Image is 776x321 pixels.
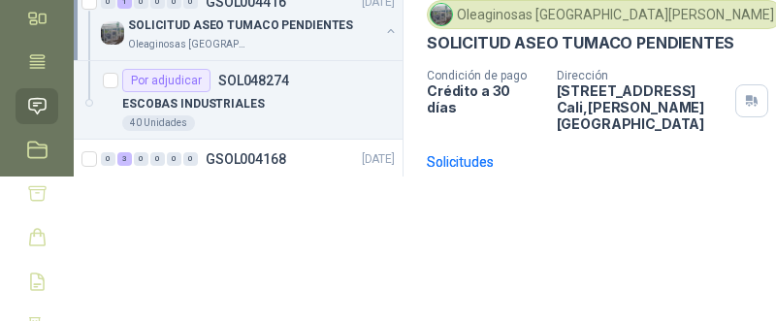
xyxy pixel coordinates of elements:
p: Oleaginosas [GEOGRAPHIC_DATA][PERSON_NAME] [128,37,250,52]
p: Dirección [557,69,727,82]
p: Crédito a 30 días [427,82,541,115]
img: Company Logo [101,21,124,45]
p: pinturas [128,174,172,192]
div: 0 [167,152,181,166]
p: GSOL004168 [206,152,286,166]
p: SOL048274 [218,74,289,87]
div: 0 [101,152,115,166]
div: 0 [150,152,165,166]
img: Company Logo [431,4,452,25]
div: 0 [134,152,148,166]
div: Solicitudes [427,151,494,173]
p: SOLICITUD ASEO TUMACO PENDIENTES [128,16,353,35]
div: 0 [183,152,198,166]
div: 40 Unidades [122,115,195,131]
p: [DATE] [362,150,395,169]
div: Por adjudicar [122,69,210,92]
p: Condición de pago [427,69,541,82]
p: [STREET_ADDRESS] Cali , [PERSON_NAME][GEOGRAPHIC_DATA] [557,82,727,132]
a: Por adjudicarSOL048274ESCOBAS INDUSTRIALES40 Unidades [74,61,403,140]
p: ESCOBAS INDUSTRIALES [122,95,265,113]
a: 0 3 0 0 0 0 GSOL004168[DATE] pinturas [101,147,399,209]
div: 3 [117,152,132,166]
p: SOLICITUD ASEO TUMACO PENDIENTES [427,33,734,53]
